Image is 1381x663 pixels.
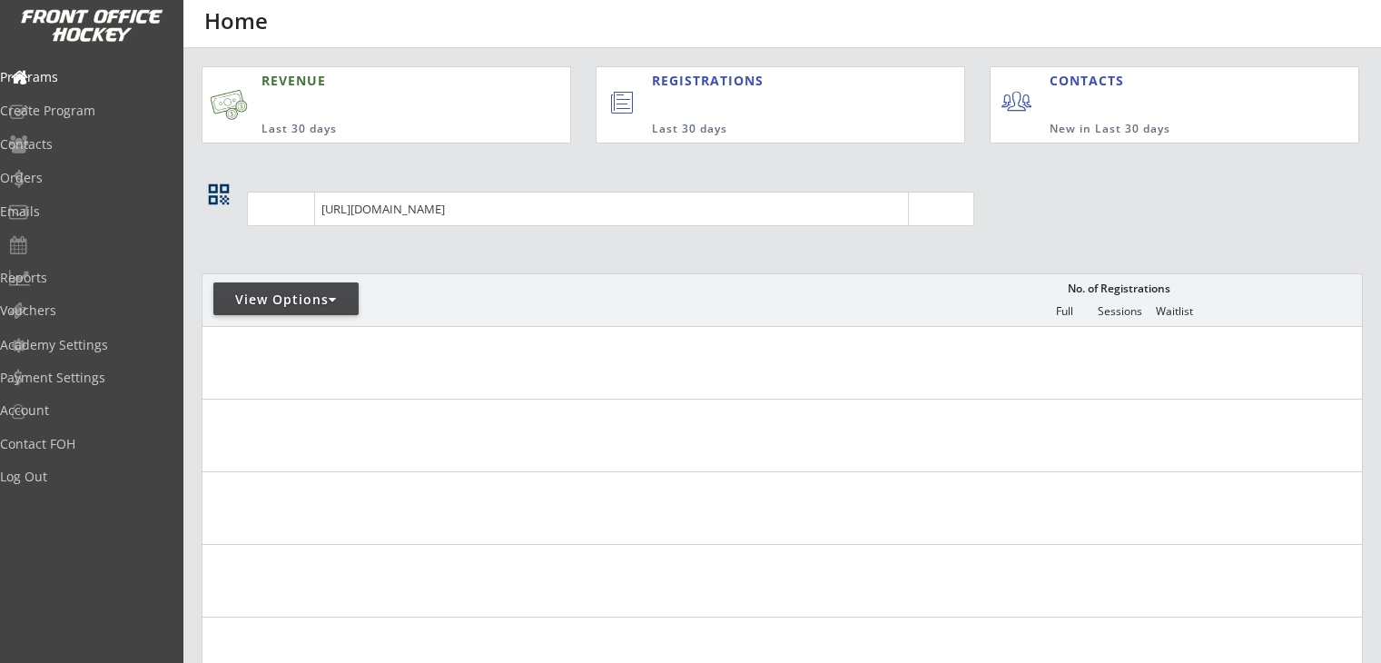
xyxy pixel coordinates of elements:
[1092,305,1147,318] div: Sessions
[213,291,359,309] div: View Options
[1050,72,1132,90] div: CONTACTS
[1050,122,1274,137] div: New in Last 30 days
[1062,282,1175,295] div: No. of Registrations
[652,122,890,137] div: Last 30 days
[205,181,232,208] button: qr_code
[261,122,484,137] div: Last 30 days
[1037,305,1091,318] div: Full
[261,72,484,90] div: REVENUE
[1147,305,1201,318] div: Waitlist
[652,72,882,90] div: REGISTRATIONS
